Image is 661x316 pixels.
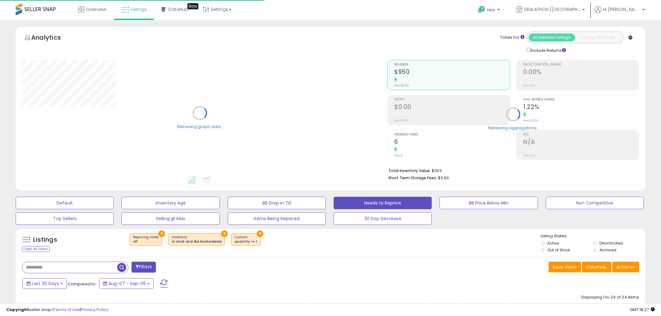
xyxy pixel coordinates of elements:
a: Terms of Use [53,307,80,313]
button: Save View [549,262,581,272]
span: Hi [PERSON_NAME] [603,6,640,12]
button: Needs to Reprice [334,197,432,209]
a: Help [473,1,506,20]
button: Inventory Age [122,197,220,209]
button: × [158,230,165,237]
label: Archived [599,247,616,253]
div: Tooltip anchor [187,3,198,9]
button: × [257,230,263,237]
span: Columns [586,264,606,270]
div: Retrieving graph data.. [177,124,223,129]
span: 2025-10-6 18:27 GMT [630,307,655,313]
button: All Selected Listings [529,33,575,42]
i: Get Help [478,6,485,13]
button: 30 Day Decrease [334,212,432,225]
p: Listing States: [541,233,645,239]
div: Retrieving aggregations.. [488,125,539,131]
a: Hi [PERSON_NAME] [595,6,645,20]
div: Displaying 1 to 24 of 24 items [581,294,639,300]
span: Compared to: [68,281,97,287]
label: Deactivated [599,240,623,246]
button: Last 30 Days [22,278,67,289]
div: in stock and fba backordered [172,239,221,244]
span: Help [487,7,495,12]
button: Top Sellers [16,212,114,225]
div: Totals For [500,35,524,41]
button: Default [16,197,114,209]
button: × [221,230,228,237]
strong: Copyright [6,307,29,313]
div: seller snap | | [6,307,108,313]
span: DEALATHON ([GEOGRAPHIC_DATA]) [524,6,580,12]
button: Non Competitive [546,197,644,209]
div: quantity >= 1 [235,239,257,244]
span: Repricing state : [133,235,159,244]
span: Listings [131,6,147,12]
button: Filters [132,262,156,273]
div: off [133,239,159,244]
button: BB Drop in 7d [228,197,326,209]
label: Out of Stock [547,247,570,253]
h5: Listings [33,235,57,244]
span: Custom: [235,235,257,244]
button: Columns [582,262,611,272]
div: Include Returns [522,47,574,54]
button: Selling @ Max [122,212,220,225]
span: Aug-07 - Sep-05 [108,280,146,287]
div: Clear All Filters [22,246,50,252]
span: Overview [86,6,106,12]
a: Privacy Policy [81,307,108,313]
span: DataHub [168,6,188,12]
button: Actions [612,262,639,272]
label: Active [547,240,559,246]
button: Aug-07 - Sep-05 [99,278,154,289]
h5: Analytics [31,33,73,43]
button: Listings With Cost [575,33,621,42]
span: Last 30 Days [32,280,59,287]
button: Items Being Repriced [228,212,326,225]
button: BB Price Below Min [440,197,538,209]
span: Inventory : [172,235,221,244]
